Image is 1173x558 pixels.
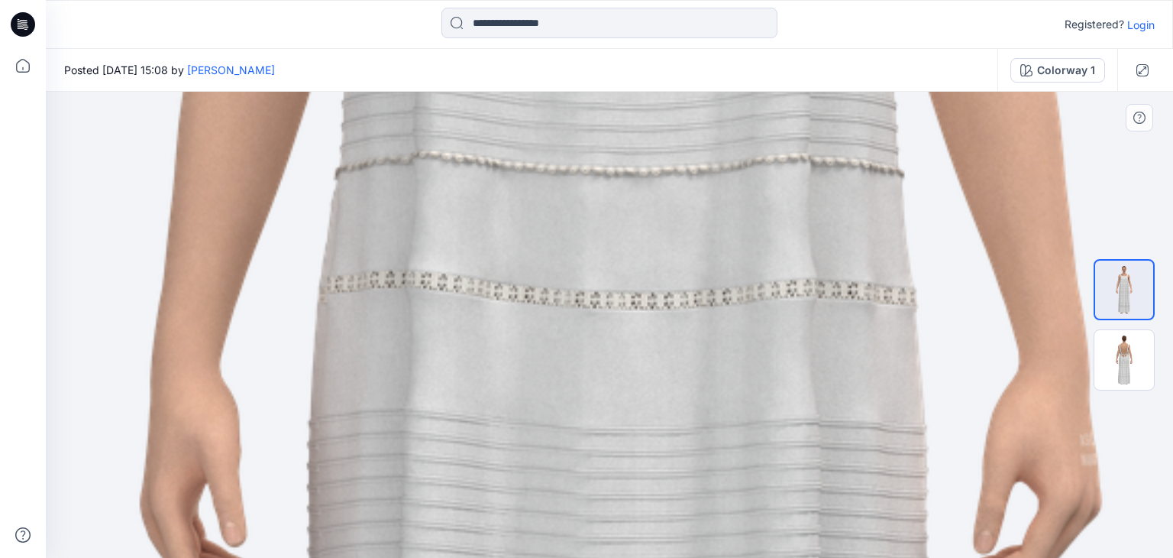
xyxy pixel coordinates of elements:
img: 26-24-111_1 [1094,330,1154,390]
span: Posted [DATE] 15:08 by [64,62,275,78]
img: 26-24-111_0 [1095,261,1153,319]
a: [PERSON_NAME] [187,63,275,76]
button: Colorway 1 [1010,58,1105,83]
p: Login [1127,17,1155,33]
div: Colorway 1 [1037,62,1095,79]
p: Registered? [1065,15,1124,34]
